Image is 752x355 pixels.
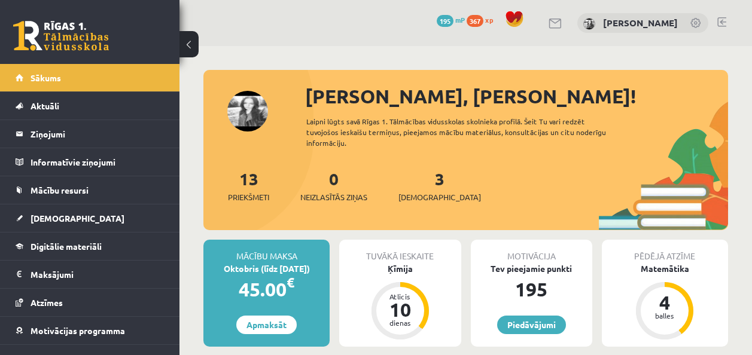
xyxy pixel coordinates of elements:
a: [PERSON_NAME] [603,17,678,29]
a: Atzīmes [16,289,165,316]
span: Aktuāli [31,100,59,111]
a: 3[DEMOGRAPHIC_DATA] [398,168,481,203]
div: Tuvākā ieskaite [339,240,461,262]
div: Ķīmija [339,262,461,275]
a: Apmaksāt [236,316,297,334]
div: [PERSON_NAME], [PERSON_NAME]! [305,82,728,111]
div: Motivācija [471,240,592,262]
a: Informatīvie ziņojumi [16,148,165,176]
a: Ziņojumi [16,120,165,148]
div: 10 [382,300,418,319]
div: Laipni lūgts savā Rīgas 1. Tālmācības vidusskolas skolnieka profilā. Šeit Tu vari redzēt tuvojošo... [306,116,621,148]
span: Priekšmeti [228,191,269,203]
span: 367 [467,15,483,27]
div: dienas [382,319,418,326]
span: Sākums [31,72,61,83]
div: Pēdējā atzīme [602,240,728,262]
a: [DEMOGRAPHIC_DATA] [16,204,165,232]
span: 195 [437,15,453,27]
legend: Informatīvie ziņojumi [31,148,165,176]
a: Rīgas 1. Tālmācības vidusskola [13,21,109,51]
a: 367 xp [467,15,499,25]
a: Matemātika 4 balles [602,262,728,341]
span: [DEMOGRAPHIC_DATA] [398,191,481,203]
div: Matemātika [602,262,728,275]
a: Aktuāli [16,92,165,120]
span: Neizlasītās ziņas [300,191,367,203]
a: 0Neizlasītās ziņas [300,168,367,203]
div: 195 [471,275,592,304]
a: 195 mP [437,15,465,25]
legend: Maksājumi [31,261,165,288]
a: Motivācijas programma [16,317,165,344]
div: Atlicis [382,293,418,300]
span: mP [455,15,465,25]
div: 4 [647,293,683,312]
a: Ķīmija Atlicis 10 dienas [339,262,461,341]
a: 13Priekšmeti [228,168,269,203]
a: Digitālie materiāli [16,232,165,260]
div: Oktobris (līdz [DATE]) [203,262,330,275]
div: Mācību maksa [203,240,330,262]
span: Digitālie materiāli [31,241,102,252]
span: € [287,274,294,291]
img: Laura Kristiana Kauliņa [583,18,595,30]
span: Motivācijas programma [31,325,125,336]
div: 45.00 [203,275,330,304]
legend: Ziņojumi [31,120,165,148]
span: Atzīmes [31,297,63,308]
div: Tev pieejamie punkti [471,262,592,275]
a: Mācību resursi [16,176,165,204]
a: Maksājumi [16,261,165,288]
span: Mācību resursi [31,185,89,195]
a: Piedāvājumi [497,316,566,334]
span: [DEMOGRAPHIC_DATA] [31,213,124,224]
a: Sākums [16,64,165,91]
span: xp [485,15,493,25]
div: balles [647,312,683,319]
